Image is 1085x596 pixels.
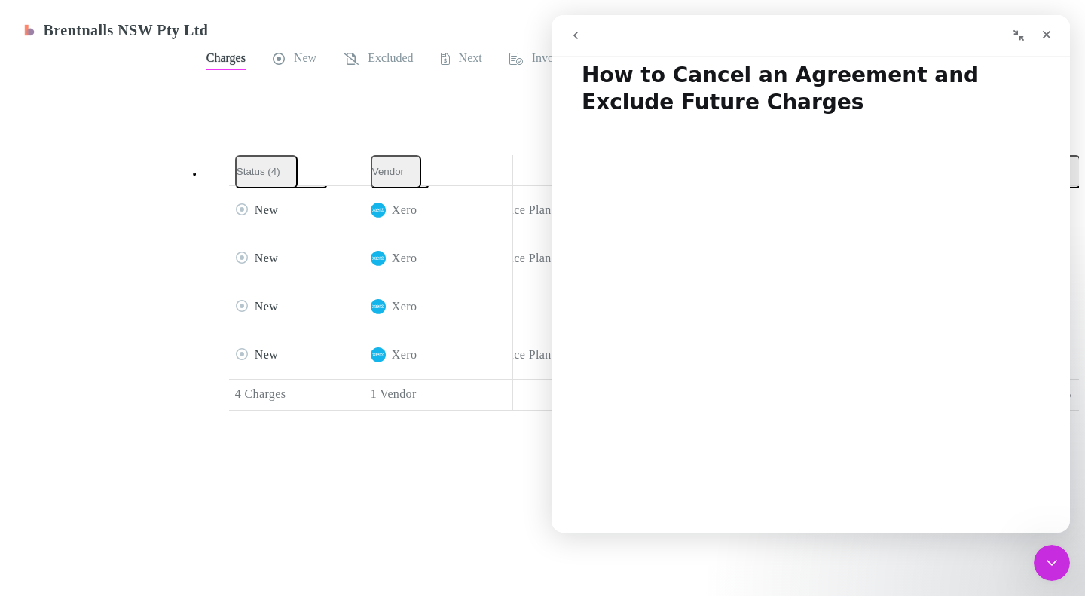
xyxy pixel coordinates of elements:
span: Xero [392,234,417,283]
h3: Brentnalls NSW Pty Ltd [44,21,209,39]
span: Xero [392,331,417,379]
span: Xero [392,283,417,331]
span: Xero [392,186,417,234]
span: Charges [206,50,246,70]
img: Brentnalls NSW Pty Ltd's Logo [21,21,38,39]
span: New [255,252,278,264]
iframe: Intercom live chat [1034,545,1070,581]
iframe: Intercom live chat [552,15,1070,533]
div: 4 Charges [229,379,377,411]
span: New [255,300,278,313]
img: Xero's Logo [371,203,386,218]
span: New [255,348,278,361]
span: Excluded [368,50,413,70]
img: Xero's Logo [371,299,386,314]
a: Brentnalls NSW Pty Ltd [12,12,217,48]
span: New [294,50,316,70]
img: Xero's Logo [371,251,386,266]
div: 1 Vendor [365,379,513,411]
button: Status (4) [235,155,298,188]
img: Xero's Logo [371,347,386,362]
span: Next [459,50,482,70]
span: New [255,203,278,216]
button: Vendor [371,155,421,188]
span: Invoiced [532,50,574,70]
